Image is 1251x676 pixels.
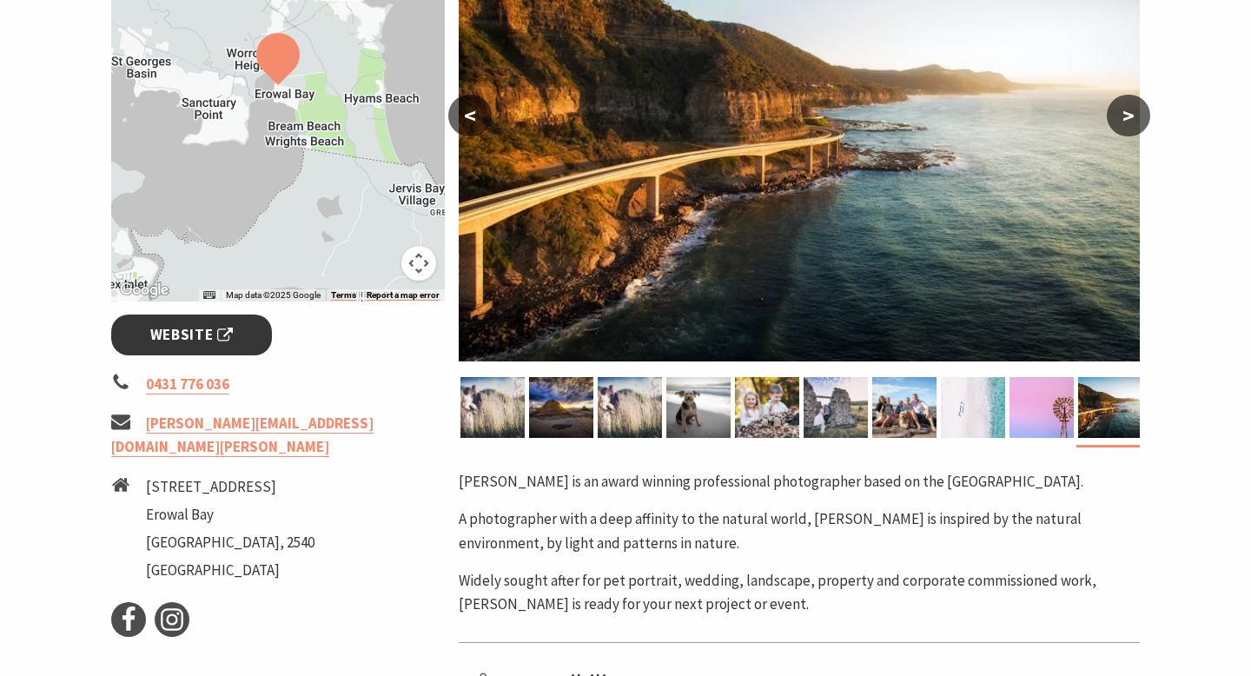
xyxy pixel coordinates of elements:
[1009,377,1074,438] img: Peter Izzard Photography
[459,569,1140,616] p: Widely sought after for pet portrait, wedding, landscape, property and corporate commissioned wor...
[1078,377,1142,438] img: Peter Izzard Photography
[460,377,525,438] img: Peter Izzard Photography
[146,531,314,554] li: [GEOGRAPHIC_DATA], 2540
[146,559,314,582] li: [GEOGRAPHIC_DATA]
[448,95,492,136] button: <
[459,470,1140,494] p: [PERSON_NAME] is an award winning professional photographer based on the [GEOGRAPHIC_DATA].
[203,289,215,302] button: Keyboard shortcuts
[367,290,440,301] a: Report a map error
[111,315,272,355] a: Website
[941,377,1005,438] img: Peter Izzard Photography
[598,377,662,438] img: Peter Izzard Photography
[666,377,731,438] img: Pet Photography
[150,323,234,347] span: Website
[804,377,868,438] img: Peter Izzard Photography
[146,475,314,499] li: [STREET_ADDRESS]
[1107,95,1150,136] button: >
[735,377,799,438] img: Peter Izzard Photography
[146,503,314,527] li: Erowal Bay
[116,279,173,302] img: Google
[872,377,937,438] img: South Coast Photography
[529,377,593,438] img: south coast photographer
[331,290,356,301] a: Terms (opens in new tab)
[459,507,1140,554] p: A photographer with a deep affinity to the natural world, [PERSON_NAME] is inspired by the natura...
[116,279,173,302] a: Open this area in Google Maps (opens a new window)
[401,246,436,281] button: Map camera controls
[226,290,321,300] span: Map data ©2025 Google
[146,374,229,394] a: 0431 776 036
[111,414,374,457] a: [PERSON_NAME][EMAIL_ADDRESS][DOMAIN_NAME][PERSON_NAME]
